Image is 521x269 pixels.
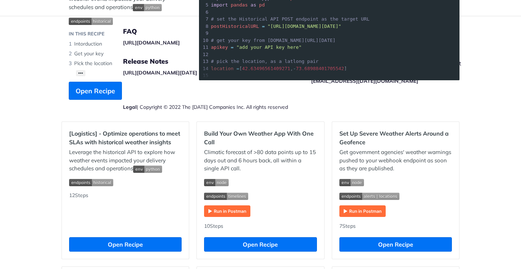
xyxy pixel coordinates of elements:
div: 10 Steps [204,222,317,230]
span: Expand image [204,178,317,187]
button: Open Recipe [339,237,452,252]
img: env [339,179,364,186]
img: endpoint [69,18,113,25]
h2: Build Your Own Weather App With One Call [204,129,317,146]
img: env [133,166,162,173]
li: Get your key [69,49,185,59]
div: 12 Steps [69,192,182,230]
img: Run in Postman [339,205,386,217]
p: Get government agencies' weather warnings pushed to your webhook endpoint as soon as they are pub... [339,148,452,173]
a: Expand image [204,207,250,214]
img: env [133,4,162,11]
h2: Set Up Severe Weather Alerts Around a Geofence [339,129,452,146]
span: Expand image [339,178,452,187]
h2: [Logistics] - Optimize operations to meet SLAs with historical weather insights [69,129,182,146]
span: Expand image [204,192,317,200]
button: Open Recipe [204,237,317,252]
a: Expand image [339,207,386,214]
img: env [204,179,229,186]
img: endpoint [204,193,248,200]
span: Open Recipe [76,86,115,96]
p: Leverage the historical API to explore how weather events impacted your delivery schedules and op... [69,148,182,173]
img: endpoint [339,193,399,200]
span: Expand image [69,17,185,25]
p: Climatic forecast of >80 data points up to 15 days out and 6 hours back, all within a single API ... [204,148,317,173]
span: Expand image [69,178,182,187]
img: Run in Postman [204,205,250,217]
div: 7 Steps [339,222,452,230]
button: ••• [76,70,85,76]
span: Expand image [339,192,452,200]
span: Expand image [133,165,162,172]
div: IN THIS RECIPE [69,30,105,38]
li: Pick the location [69,59,185,68]
li: Intorduction [69,39,185,49]
span: Expand image [133,4,162,10]
img: endpoint [69,179,113,186]
button: Open Recipe [69,82,122,100]
button: Open Recipe [69,237,182,252]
